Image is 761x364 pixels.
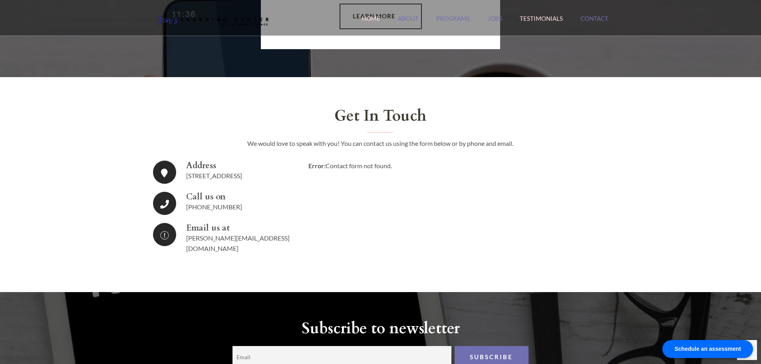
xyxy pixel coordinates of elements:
p: We would love to speak with you! You can contact us using the form below or by phone and email. [230,138,531,149]
a: Contact [580,15,608,32]
strong: Call us on [186,192,297,202]
p: Contact form not found. [308,161,608,171]
a: [PHONE_NUMBER] [186,203,242,211]
strong: Address [186,161,297,171]
a: Home [362,15,380,32]
strong: Error: [308,162,326,169]
a: Testimonials [520,15,563,32]
h2: Get In Touch [230,107,531,133]
a: [PERSON_NAME][EMAIL_ADDRESS][DOMAIN_NAME] [186,234,290,252]
a: Jobs [487,15,502,32]
span: [STREET_ADDRESS] [186,172,242,179]
a: Programs [436,15,470,32]
div: Schedule an assessment [662,340,753,358]
strong: Email us at [186,223,297,233]
span: Subscribe to newsletter [153,320,608,337]
img: Jen's Learning Center Logo Transparent [153,9,273,33]
a: About [398,15,419,32]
